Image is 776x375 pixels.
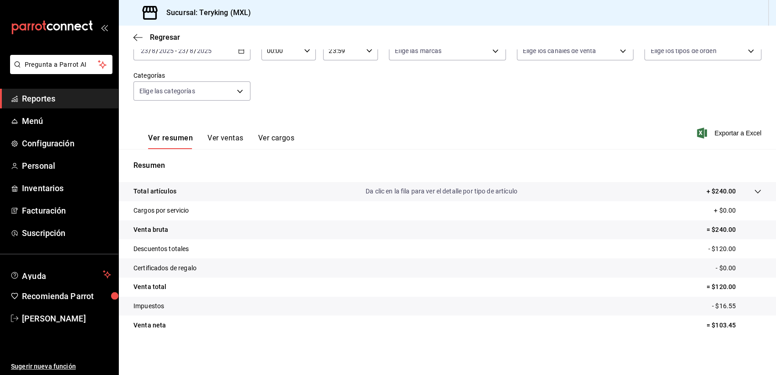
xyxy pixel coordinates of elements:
[22,204,111,217] span: Facturación
[22,92,111,105] span: Reportes
[6,66,112,76] a: Pregunta a Parrot AI
[258,134,295,149] button: Ver cargos
[207,134,244,149] button: Ver ventas
[395,46,441,55] span: Elige las marcas
[156,47,159,54] span: /
[22,227,111,239] span: Suscripción
[194,47,197,54] span: /
[707,321,761,330] p: = $103.45
[22,290,111,302] span: Recomienda Parrot
[707,282,761,292] p: = $120.00
[133,33,180,42] button: Regresar
[25,60,98,70] span: Pregunta a Parrot AI
[189,47,194,54] input: --
[716,263,761,273] p: - $0.00
[10,55,112,74] button: Pregunta a Parrot AI
[22,312,111,325] span: [PERSON_NAME]
[11,362,111,371] span: Sugerir nueva función
[714,206,761,215] p: + $0.00
[22,182,111,194] span: Inventarios
[699,128,761,139] button: Exportar a Excel
[175,47,177,54] span: -
[149,47,151,54] span: /
[186,47,189,54] span: /
[148,134,294,149] div: navigation tabs
[22,269,99,280] span: Ayuda
[159,47,174,54] input: ----
[133,225,168,235] p: Venta bruta
[197,47,212,54] input: ----
[133,263,197,273] p: Certificados de regalo
[133,72,250,79] label: Categorías
[139,86,195,96] span: Elige las categorías
[148,134,193,149] button: Ver resumen
[133,321,166,330] p: Venta neta
[101,24,108,31] button: open_drawer_menu
[133,206,189,215] p: Cargos por servicio
[712,301,761,311] p: - $16.55
[178,47,186,54] input: --
[22,160,111,172] span: Personal
[22,137,111,150] span: Configuración
[140,47,149,54] input: --
[523,46,596,55] span: Elige los canales de venta
[133,160,761,171] p: Resumen
[133,301,164,311] p: Impuestos
[708,244,761,254] p: - $120.00
[707,225,761,235] p: = $240.00
[133,282,166,292] p: Venta total
[366,187,517,196] p: Da clic en la fila para ver el detalle por tipo de artículo
[133,187,176,196] p: Total artículos
[22,115,111,127] span: Menú
[159,7,251,18] h3: Sucursal: Teryking (MXL)
[133,244,189,254] p: Descuentos totales
[707,187,736,196] p: + $240.00
[150,33,180,42] span: Regresar
[151,47,156,54] input: --
[650,46,716,55] span: Elige los tipos de orden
